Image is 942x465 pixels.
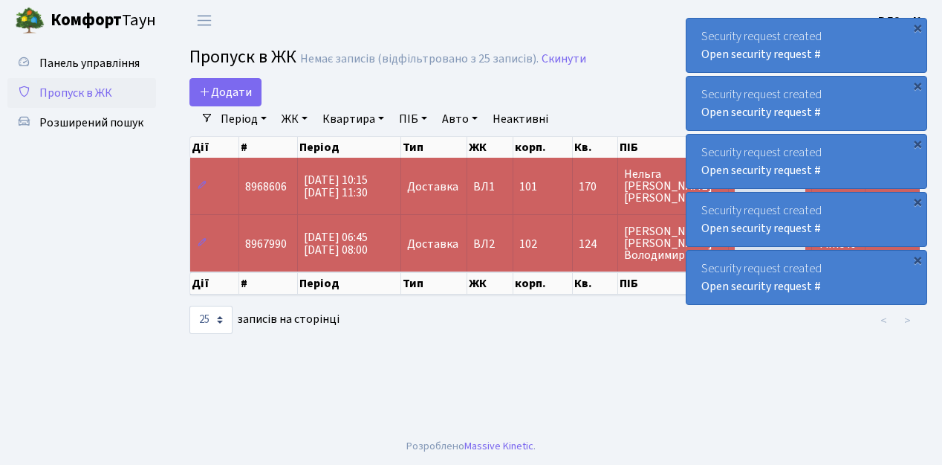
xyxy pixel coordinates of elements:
th: ЖК [467,272,513,295]
th: Період [298,272,401,295]
b: ВЛ2 -. К. [878,13,924,29]
a: ПІБ [393,106,433,132]
div: × [910,78,925,93]
a: Розширений пошук [7,108,156,138]
div: Security request created [686,135,926,188]
a: Open security request # [701,46,821,62]
a: Панель управління [7,48,156,78]
span: ВЛ2 [473,238,507,250]
span: Розширений пошук [39,115,143,131]
a: ВЛ2 -. К. [878,12,924,30]
a: Період [215,106,273,132]
a: Квартира [316,106,390,132]
div: × [910,194,925,209]
a: Авто [436,106,484,132]
a: Massive Kinetic [464,438,533,454]
a: Додати [189,78,262,106]
span: 170 [579,181,611,193]
span: Додати [199,84,252,100]
a: Скинути [542,52,586,66]
span: Доставка [407,238,458,250]
th: Дії [190,272,239,295]
span: ВЛ1 [473,181,507,193]
img: logo.png [15,6,45,36]
label: записів на сторінці [189,306,340,334]
a: Open security request # [701,104,821,121]
select: записів на сторінці [189,306,233,334]
span: Пропуск в ЖК [39,85,112,101]
th: # [239,272,298,295]
th: # [239,137,298,158]
div: Розроблено . [406,438,536,455]
span: Панель управління [39,55,140,71]
span: Нельга [PERSON_NAME] [PERSON_NAME] [624,168,722,204]
th: корп. [513,137,573,158]
span: [DATE] 10:15 [DATE] 11:30 [304,172,368,201]
a: Open security request # [701,162,821,179]
span: 8967990 [245,236,287,252]
th: ПІБ [618,137,729,158]
div: × [910,20,925,35]
span: Пропуск в ЖК [189,44,296,70]
span: 102 [519,236,537,252]
th: ЖК [467,137,513,158]
th: Тип [401,137,467,158]
div: Security request created [686,251,926,304]
a: ЖК [276,106,314,132]
th: Дії [190,137,239,158]
a: Open security request # [701,220,821,237]
th: Період [298,137,401,158]
div: Security request created [686,193,926,246]
span: [DATE] 06:45 [DATE] 08:00 [304,229,368,258]
button: Переключити навігацію [186,8,223,33]
b: Комфорт [51,8,122,32]
div: Security request created [686,77,926,130]
div: × [910,252,925,267]
th: Тип [401,272,467,295]
span: Таун [51,8,156,33]
span: [PERSON_NAME] [PERSON_NAME] Володимирівна [624,225,722,261]
th: корп. [513,272,573,295]
th: Кв. [573,137,618,158]
span: 101 [519,179,537,195]
div: Security request created [686,19,926,72]
div: Немає записів (відфільтровано з 25 записів). [300,52,539,66]
span: 8968606 [245,179,287,195]
th: ПІБ [618,272,729,295]
div: × [910,136,925,151]
a: Пропуск в ЖК [7,78,156,108]
a: Неактивні [487,106,554,132]
a: Open security request # [701,278,821,295]
span: 124 [579,238,611,250]
span: Доставка [407,181,458,193]
th: Кв. [573,272,618,295]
